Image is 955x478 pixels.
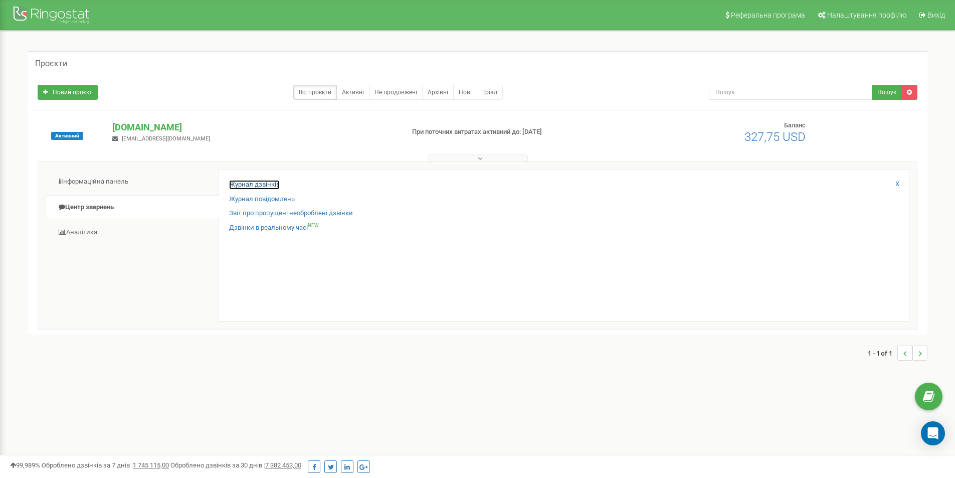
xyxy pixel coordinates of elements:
[46,195,219,220] a: Центр звернень
[265,461,301,469] u: 7 382 453,00
[784,121,806,129] span: Баланс
[453,85,477,100] a: Нові
[895,180,899,189] a: X
[872,85,902,100] button: Пошук
[827,11,906,19] span: Налаштування профілю
[38,85,98,100] a: Новий проєкт
[133,461,169,469] u: 1 745 115,00
[422,85,454,100] a: Архівні
[744,130,806,144] span: 327,75 USD
[709,85,872,100] input: Пошук
[336,85,369,100] a: Активні
[229,180,280,190] a: Журнал дзвінків
[35,59,67,68] h5: Проєкти
[731,11,805,19] span: Реферальна програма
[308,223,319,228] sup: NEW
[170,461,301,469] span: Оброблено дзвінків за 30 днів :
[51,132,83,140] span: Активний
[229,209,353,218] a: Звіт про пропущені необроблені дзвінки
[369,85,423,100] a: Не продовжені
[927,11,945,19] span: Вихід
[412,127,621,137] p: При поточних витратах активний до: [DATE]
[122,135,210,142] span: [EMAIL_ADDRESS][DOMAIN_NAME]
[46,170,219,194] a: Інформаційна панель
[10,461,40,469] span: 99,989%
[868,336,927,371] nav: ...
[46,220,219,245] a: Аналiтика
[921,421,945,445] div: Open Intercom Messenger
[868,346,897,361] span: 1 - 1 of 1
[229,195,295,204] a: Журнал повідомлень
[293,85,337,100] a: Всі проєкти
[112,121,396,134] p: [DOMAIN_NAME]
[42,461,169,469] span: Оброблено дзвінків за 7 днів :
[229,223,319,233] a: Дзвінки в реальному часіNEW
[477,85,503,100] a: Тріал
